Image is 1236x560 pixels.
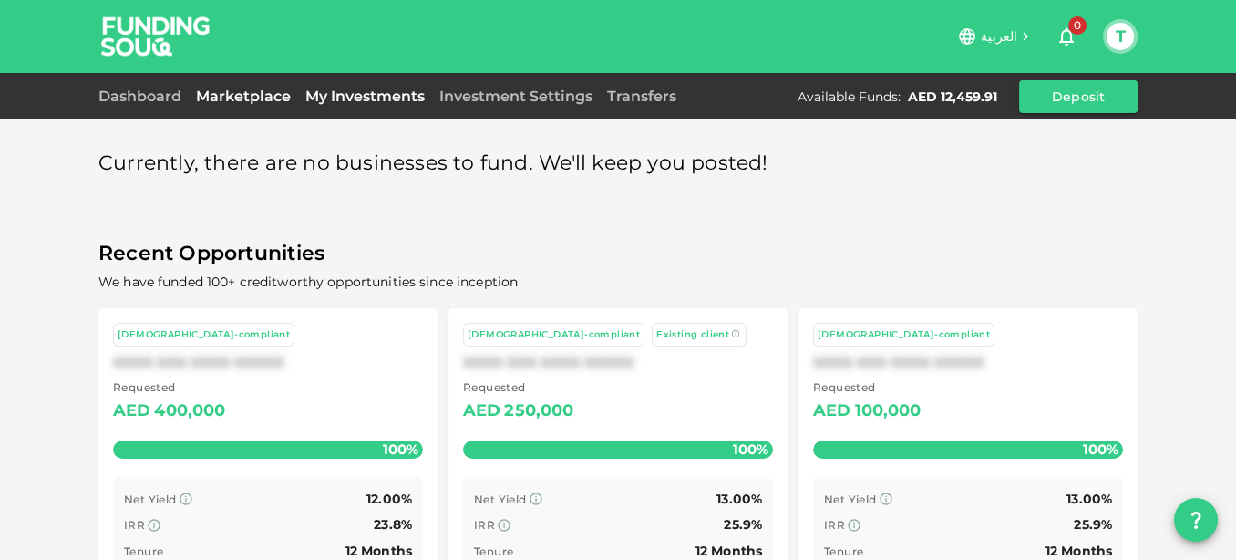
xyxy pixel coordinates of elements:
span: Tenure [474,544,513,558]
span: 0 [1068,16,1087,35]
div: [DEMOGRAPHIC_DATA]-compliant [818,327,990,343]
a: Transfers [600,88,684,105]
span: IRR [474,518,495,532]
span: Net Yield [124,493,177,506]
div: XXXX XXX XXXX XXXXX [463,354,773,371]
span: Net Yield [824,493,877,506]
a: Dashboard [98,88,189,105]
span: IRR [124,518,145,532]
span: العربية [981,28,1017,45]
span: We have funded 100+ creditworthy opportunities since inception [98,274,518,290]
span: 23.8% [374,516,412,533]
div: Available Funds : [798,88,901,106]
div: 250,000 [504,397,573,426]
span: 100% [378,436,423,462]
span: Requested [813,379,922,397]
div: 400,000 [154,397,225,426]
span: Tenure [824,544,863,558]
div: XXXX XXX XXXX XXXXX [113,354,423,371]
div: XXXX XXX XXXX XXXXX [813,354,1123,371]
button: Deposit [1019,80,1138,113]
button: question [1174,498,1218,542]
a: Marketplace [189,88,298,105]
span: 12.00% [366,491,412,507]
span: 25.9% [1074,516,1112,533]
div: 100,000 [854,397,921,426]
span: Net Yield [474,493,527,506]
div: [DEMOGRAPHIC_DATA]-compliant [468,327,640,343]
span: 100% [728,436,773,462]
a: My Investments [298,88,432,105]
span: Recent Opportunities [98,236,1138,272]
span: 12 Months [1045,543,1112,559]
span: Existing client [656,328,729,340]
span: 12 Months [695,543,762,559]
span: Tenure [124,544,163,558]
div: AED [463,397,500,426]
a: Investment Settings [432,88,600,105]
span: IRR [824,518,845,532]
span: 25.9% [724,516,762,533]
div: AED 12,459.91 [908,88,997,106]
span: 100% [1078,436,1123,462]
span: Requested [113,379,226,397]
span: Requested [463,379,574,397]
span: 12 Months [345,543,412,559]
span: 13.00% [716,491,762,507]
button: T [1107,23,1134,50]
div: [DEMOGRAPHIC_DATA]-compliant [118,327,290,343]
div: AED [113,397,150,426]
span: Currently, there are no businesses to fund. We'll keep you posted! [98,146,768,181]
div: AED [813,397,850,426]
span: 13.00% [1066,491,1112,507]
button: 0 [1048,18,1085,55]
